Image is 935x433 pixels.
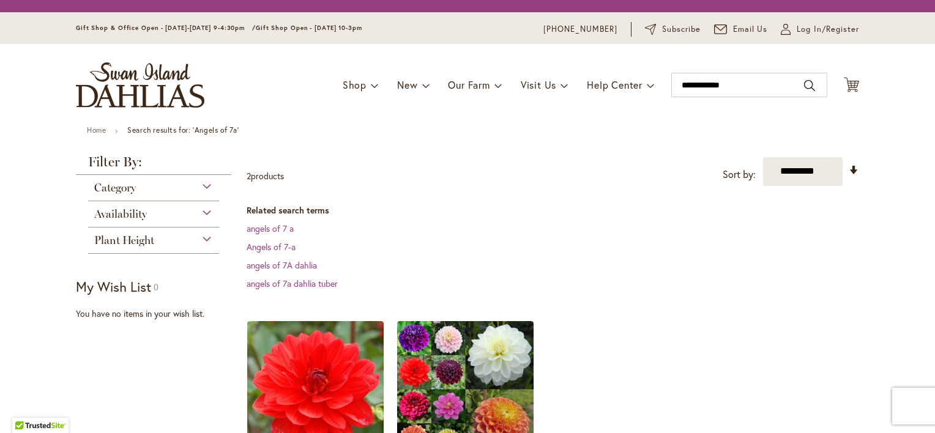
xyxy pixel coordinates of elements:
[797,23,859,35] span: Log In/Register
[94,181,136,194] span: Category
[127,125,239,135] strong: Search results for: 'Angels of 7a'
[733,23,768,35] span: Email Us
[587,78,643,91] span: Help Center
[247,278,338,289] a: angels of 7a dahlia tuber
[804,76,815,95] button: Search
[256,24,362,32] span: Gift Shop Open - [DATE] 10-3pm
[543,23,617,35] a: [PHONE_NUMBER]
[94,234,154,247] span: Plant Height
[247,223,294,234] a: angels of 7 a
[247,204,859,216] dt: Related search terms
[723,163,756,186] label: Sort by:
[247,170,251,182] span: 2
[397,78,417,91] span: New
[521,78,556,91] span: Visit Us
[247,241,296,253] a: Angels of 7-a
[76,278,151,295] strong: My Wish List
[645,23,701,35] a: Subscribe
[76,62,204,108] a: store logo
[662,23,701,35] span: Subscribe
[714,23,768,35] a: Email Us
[87,125,106,135] a: Home
[247,259,317,271] a: angels of 7A dahlia
[781,23,859,35] a: Log In/Register
[247,166,284,186] p: products
[343,78,367,91] span: Shop
[76,155,231,175] strong: Filter By:
[448,78,490,91] span: Our Farm
[94,207,147,221] span: Availability
[76,308,239,320] div: You have no items in your wish list.
[76,24,256,32] span: Gift Shop & Office Open - [DATE]-[DATE] 9-4:30pm /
